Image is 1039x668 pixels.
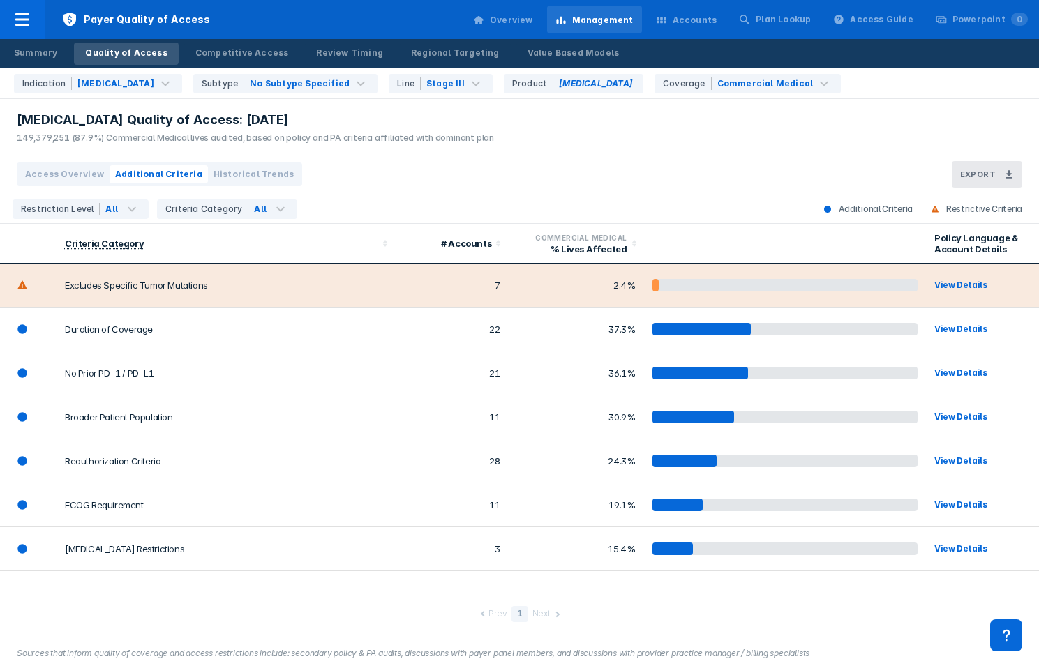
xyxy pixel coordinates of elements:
[184,43,300,65] a: Competitive Access
[960,169,996,179] h3: Export
[488,607,507,622] div: Prev
[20,165,110,183] button: Access Overview
[516,43,631,65] a: Value Based Models
[395,395,508,439] td: 11
[305,43,394,65] a: Review Timing
[508,351,643,395] td: 36.1%
[397,77,421,90] div: Line
[934,410,1014,424] div: View Details
[572,14,634,26] div: Management
[511,606,528,622] div: 1
[508,395,643,439] td: 30.9%
[528,47,620,59] div: Value Based Models
[756,13,811,26] div: Plan Lookup
[952,161,1022,188] button: Export
[490,14,533,26] div: Overview
[532,607,551,622] div: Next
[934,498,1014,512] div: View Details
[547,6,642,33] a: Management
[17,112,289,128] span: [MEDICAL_DATA] Quality of Access: [DATE]
[717,77,814,90] div: Commercial Medical
[395,264,508,308] td: 7
[57,264,396,308] td: Excludes Specific Tumor Mutations
[57,571,396,615] td: Approval Duration
[316,47,383,59] div: Review Timing
[85,47,167,59] div: Quality of Access
[395,439,508,483] td: 28
[395,571,508,615] td: 22
[673,14,717,26] div: Accounts
[516,243,627,255] div: % Lives Affected
[663,77,712,90] div: Coverage
[395,308,508,351] td: 22
[648,6,726,33] a: Accounts
[57,439,396,483] td: Reauthorization Criteria
[465,6,541,33] a: Overview
[934,586,1014,600] div: View Details
[508,439,643,483] td: 24.3%
[65,238,144,250] div: Criteria Category
[74,43,178,65] a: Quality of Access
[934,454,1014,468] div: View Details
[921,204,1031,215] div: Restrictive Criteria
[934,278,1014,292] div: View Details
[57,527,396,571] td: [MEDICAL_DATA] Restrictions
[516,232,627,243] div: Commercial Medical
[25,168,104,181] span: Access Overview
[14,47,57,59] div: Summary
[395,351,508,395] td: 21
[814,204,921,215] div: Additional Criteria
[57,308,396,351] td: Duration of Coverage
[214,168,294,181] span: Historical Trends
[403,238,491,249] div: # Accounts
[22,77,72,90] div: Indication
[508,571,643,615] td: 11.8%
[400,43,511,65] a: Regional Targeting
[250,77,350,90] div: No Subtype Specified
[411,47,500,59] div: Regional Targeting
[508,527,643,571] td: 15.4%
[110,165,208,183] button: Additional Criteria
[395,483,508,527] td: 11
[508,483,643,527] td: 19.1%
[57,351,396,395] td: No Prior PD-1 / PD-L1
[17,132,494,144] div: 149,379,251 (87.9%) Commercial Medical lives audited, based on policy and PA criteria affiliated ...
[21,203,100,215] div: Restriction Level
[508,264,643,308] td: 2.4%
[77,77,154,90] div: [MEDICAL_DATA]
[202,77,244,90] div: Subtype
[17,647,1022,660] figcaption: Sources that inform quality of coverage and access restrictions include: secondary policy & PA au...
[57,483,396,527] td: ECOG Requirement
[934,366,1014,380] div: View Details
[426,77,465,90] div: Stage III
[952,13,1028,26] div: Powerpoint
[3,43,68,65] a: Summary
[934,232,1022,255] div: Policy Language & Account Details
[1011,13,1028,26] span: 0
[850,13,913,26] div: Access Guide
[105,203,118,215] div: All
[208,165,299,183] button: Historical Trends
[990,619,1022,651] div: Contact Support
[934,542,1014,556] div: View Details
[508,308,643,351] td: 37.3%
[395,527,508,571] td: 3
[254,203,267,215] div: All
[115,168,202,181] span: Additional Criteria
[195,47,289,59] div: Competitive Access
[57,395,396,439] td: Broader Patient Population
[165,203,248,215] div: Criteria Category
[934,322,1014,336] div: View Details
